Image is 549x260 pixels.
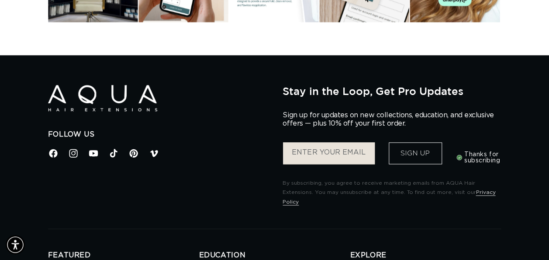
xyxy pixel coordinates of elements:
[456,151,501,164] h3: Thanks for subscribing
[48,130,270,139] h2: Follow Us
[6,235,25,254] div: Accessibility Menu
[389,142,442,164] button: Sign Up
[199,251,350,260] h2: EDUCATION
[283,111,501,128] p: Sign up for updates on new collections, education, and exclusive offers — plus 10% off your first...
[283,190,495,204] a: Privacy Policy
[350,251,501,260] h2: EXPLORE
[283,179,501,207] p: By subscribing, you agree to receive marketing emails from AQUA Hair Extensions. You may unsubscr...
[48,251,199,260] h2: FEATURED
[283,142,374,164] input: ENTER YOUR EMAIL
[283,85,501,97] h2: Stay in the Loop, Get Pro Updates
[48,85,157,112] img: Aqua Hair Extensions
